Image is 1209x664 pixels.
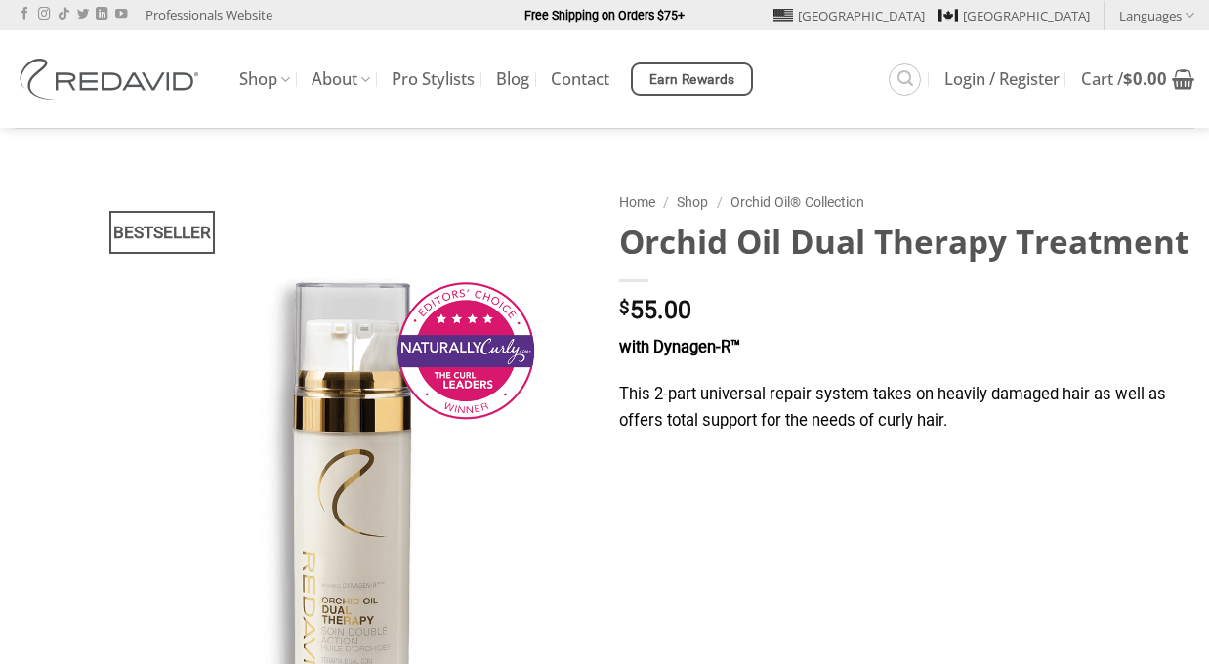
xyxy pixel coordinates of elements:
[15,59,210,100] img: REDAVID Salon Products | United States
[631,62,753,96] a: Earn Rewards
[58,8,69,21] a: Follow on TikTok
[1123,67,1133,90] span: $
[619,191,1194,214] nav: Breadcrumb
[944,71,1060,87] span: Login / Register
[1119,1,1194,29] a: Languages
[239,61,290,99] a: Shop
[619,382,1194,434] p: This 2-part universal repair system takes on heavily damaged hair as well as offers total support...
[77,8,89,21] a: Follow on Twitter
[677,194,708,210] a: Shop
[38,8,50,21] a: Follow on Instagram
[944,62,1060,97] a: Login / Register
[524,8,685,22] strong: Free Shipping on Orders $75+
[619,338,740,356] strong: with Dynagen-R™
[96,8,107,21] a: Follow on LinkedIn
[19,8,30,21] a: Follow on Facebook
[115,8,127,21] a: Follow on YouTube
[551,62,609,97] a: Contact
[1081,58,1194,101] a: View cart
[730,194,864,210] a: Orchid Oil® Collection
[619,299,630,317] span: $
[392,62,475,97] a: Pro Stylists
[619,194,655,210] a: Home
[1081,71,1167,87] span: Cart /
[619,221,1194,263] h1: Orchid Oil Dual Therapy Treatment
[889,63,921,96] a: Search
[312,61,370,99] a: About
[1123,67,1167,90] bdi: 0.00
[619,296,691,324] bdi: 55.00
[649,69,735,91] span: Earn Rewards
[496,62,529,97] a: Blog
[773,1,925,30] a: [GEOGRAPHIC_DATA]
[663,194,669,210] span: /
[938,1,1090,30] a: [GEOGRAPHIC_DATA]
[717,194,723,210] span: /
